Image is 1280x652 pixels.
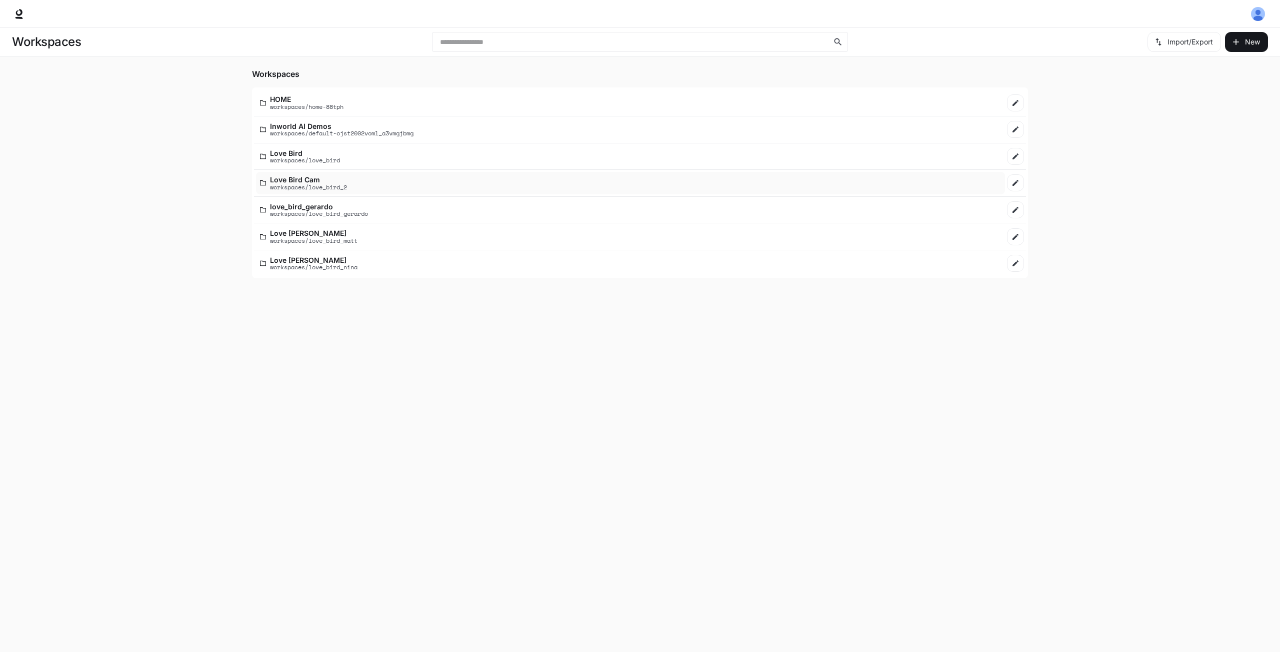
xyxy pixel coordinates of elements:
p: Love Bird Cam [270,176,347,183]
p: workspaces/default-ojst2002voml_a3vmgjbmg [270,130,413,136]
a: Edit workspace [1007,121,1024,138]
button: Create workspace [1225,32,1268,52]
h1: Workspaces [12,32,81,52]
a: HOMEworkspaces/home-88tph [256,91,1005,114]
a: Inworld AI Demosworkspaces/default-ojst2002voml_a3vmgjbmg [256,118,1005,141]
p: Love [PERSON_NAME] [270,256,357,264]
a: Edit workspace [1007,174,1024,191]
p: Love [PERSON_NAME] [270,229,357,237]
a: Love Bird Camworkspaces/love_bird_2 [256,172,1005,194]
a: Edit workspace [1007,201,1024,218]
img: User avatar [1251,7,1265,21]
button: Import/Export [1147,32,1221,52]
p: workspaces/love_bird [270,157,340,163]
p: Inworld AI Demos [270,122,413,130]
a: Edit workspace [1007,148,1024,165]
p: workspaces/home-88tph [270,103,343,110]
p: workspaces/love_bird_2 [270,184,347,190]
a: love_bird_gerardoworkspaces/love_bird_gerardo [256,199,1005,221]
a: Love [PERSON_NAME]workspaces/love_bird_matt [256,225,1005,248]
a: Love Birdworkspaces/love_bird [256,145,1005,168]
a: Edit workspace [1007,228,1024,245]
a: Edit workspace [1007,255,1024,272]
p: HOME [270,95,343,103]
h5: Workspaces [252,68,1028,79]
p: love_bird_gerardo [270,203,368,210]
p: Love Bird [270,149,340,157]
a: Love [PERSON_NAME]workspaces/love_bird_nina [256,252,1005,275]
p: workspaces/love_bird_matt [270,237,357,244]
button: User avatar [1248,4,1268,24]
p: workspaces/love_bird_nina [270,264,357,270]
a: Edit workspace [1007,94,1024,111]
p: workspaces/love_bird_gerardo [270,210,368,217]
